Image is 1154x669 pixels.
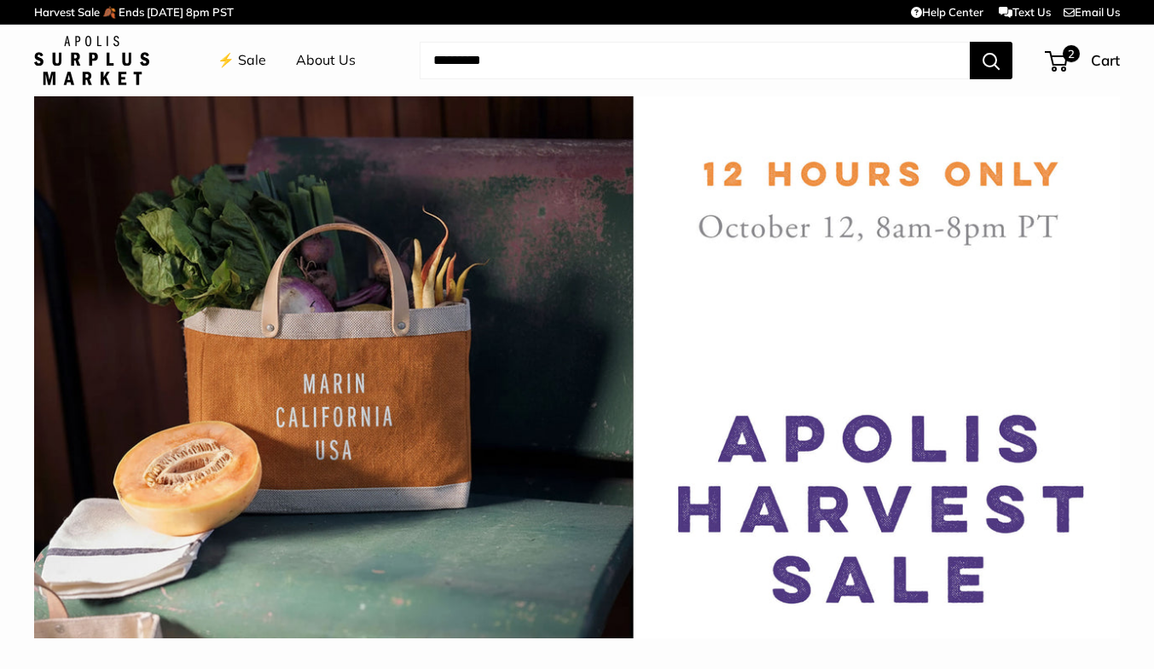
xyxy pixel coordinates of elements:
[1091,51,1120,69] span: Cart
[34,36,149,85] img: Apolis: Surplus Market
[1047,47,1120,74] a: 2 Cart
[911,5,983,19] a: Help Center
[217,48,266,73] a: ⚡️ Sale
[1063,45,1080,62] span: 2
[970,42,1012,79] button: Search
[296,48,356,73] a: About Us
[999,5,1051,19] a: Text Us
[1064,5,1120,19] a: Email Us
[420,42,970,79] input: Search...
